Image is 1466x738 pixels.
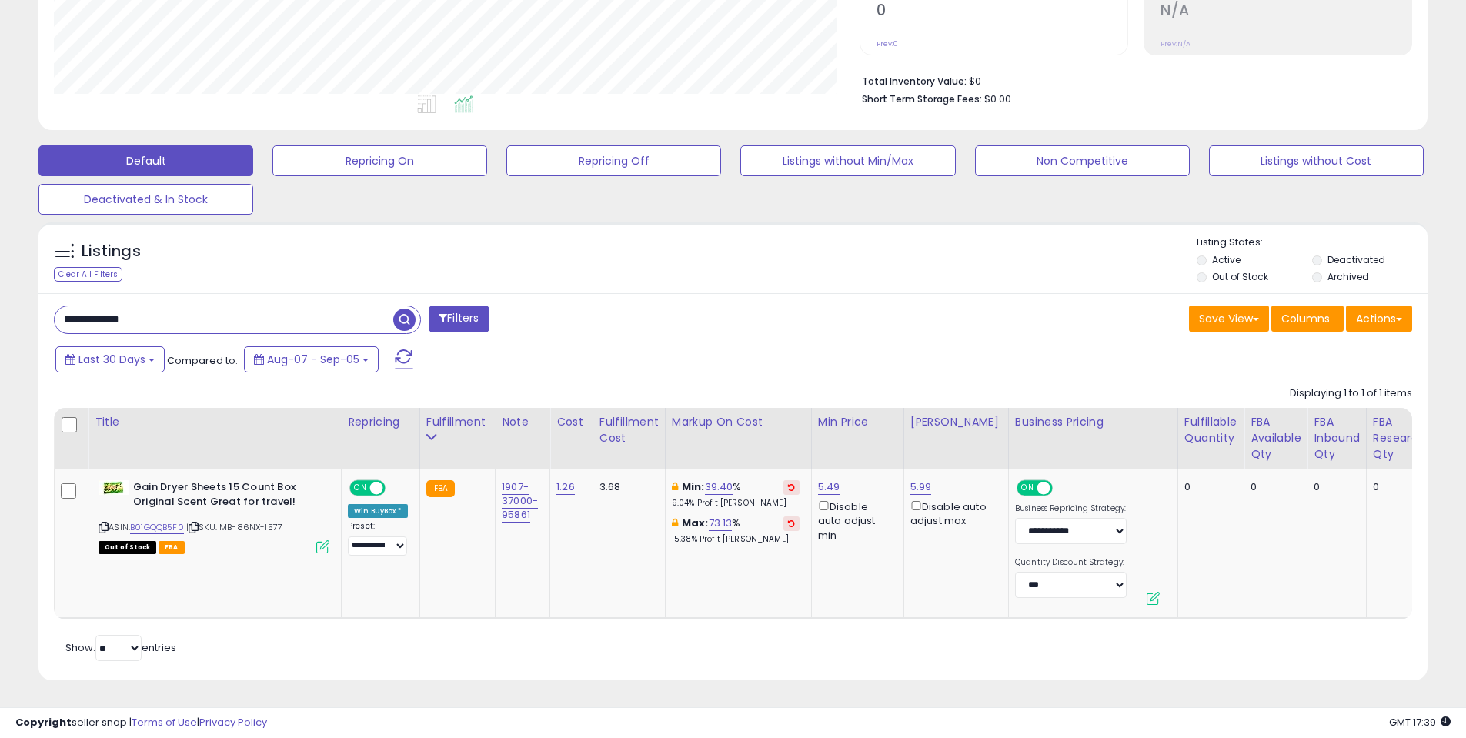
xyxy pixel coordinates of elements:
a: 5.99 [910,479,932,495]
label: Deactivated [1327,253,1385,266]
div: Fulfillment Cost [599,414,659,446]
i: Revert to store-level Min Markup [788,483,795,491]
a: 39.40 [705,479,733,495]
label: Out of Stock [1212,270,1268,283]
a: Privacy Policy [199,715,267,730]
span: FBA [159,541,185,554]
span: | SKU: MB-86NX-I577 [186,521,282,533]
div: Repricing [348,414,413,430]
i: This overrides the store level min markup for this listing [672,482,678,492]
span: OFF [1050,482,1075,495]
b: Max: [682,516,709,530]
p: 15.38% Profit [PERSON_NAME] [672,534,800,545]
a: 1.26 [556,479,575,495]
div: Min Price [818,414,897,430]
div: ASIN: [99,480,329,552]
button: Filters [429,306,489,332]
span: Compared to: [167,353,238,368]
div: FBA Researching Qty [1373,414,1442,463]
label: Archived [1327,270,1369,283]
span: 2025-10-6 17:39 GMT [1389,715,1451,730]
button: Actions [1346,306,1412,332]
div: Fulfillable Quantity [1184,414,1237,446]
div: seller snap | | [15,716,267,730]
div: Cost [556,414,586,430]
b: Total Inventory Value: [862,75,967,88]
li: $0 [862,71,1401,89]
i: Revert to store-level Max Markup [788,519,795,527]
div: Note [502,414,543,430]
span: ON [351,482,370,495]
b: Short Term Storage Fees: [862,92,982,105]
button: Default [38,145,253,176]
small: Prev: N/A [1160,39,1190,48]
button: Non Competitive [975,145,1190,176]
button: Repricing On [272,145,487,176]
span: Show: entries [65,640,176,655]
label: Active [1212,253,1241,266]
button: Save View [1189,306,1269,332]
div: 0 [1314,480,1354,494]
h2: 0 [877,2,1127,22]
span: $0.00 [984,92,1011,106]
div: Disable auto adjust min [818,498,892,543]
a: 1907-37000-95861 [502,479,538,523]
small: Prev: 0 [877,39,898,48]
a: B01GQQB5F0 [130,521,184,534]
div: Displaying 1 to 1 of 1 items [1290,386,1412,401]
a: Terms of Use [132,715,197,730]
div: Clear All Filters [54,267,122,282]
h2: N/A [1160,2,1411,22]
div: FBA inbound Qty [1314,414,1360,463]
div: Fulfillment [426,414,489,430]
img: 41L2hSbBe3L._SL40_.jpg [99,480,129,495]
button: Last 30 Days [55,346,165,372]
div: 3.68 [599,480,653,494]
div: Disable auto adjust max [910,498,997,528]
button: Columns [1271,306,1344,332]
div: FBA Available Qty [1251,414,1301,463]
div: Win BuyBox * [348,504,408,518]
small: FBA [426,480,455,497]
span: Columns [1281,311,1330,326]
label: Quantity Discount Strategy: [1015,557,1127,568]
div: % [672,516,800,545]
div: 0 [1251,480,1295,494]
div: % [672,480,800,509]
div: 0 [1184,480,1232,494]
div: Business Pricing [1015,414,1171,430]
div: 0 [1373,480,1437,494]
span: Aug-07 - Sep-05 [267,352,359,367]
span: All listings that are currently out of stock and unavailable for purchase on Amazon [99,541,156,554]
button: Listings without Cost [1209,145,1424,176]
a: 73.13 [709,516,733,531]
button: Deactivated & In Stock [38,184,253,215]
button: Repricing Off [506,145,721,176]
div: Preset: [348,521,408,556]
strong: Copyright [15,715,72,730]
label: Business Repricing Strategy: [1015,503,1127,514]
b: Min: [682,479,705,494]
div: Title [95,414,335,430]
span: ON [1018,482,1037,495]
b: Gain Dryer Sheets 15 Count Box Original Scent Great for travel! [133,480,320,513]
h5: Listings [82,241,141,262]
p: Listing States: [1197,235,1428,250]
a: 5.49 [818,479,840,495]
p: 9.04% Profit [PERSON_NAME] [672,498,800,509]
th: The percentage added to the cost of goods (COGS) that forms the calculator for Min & Max prices. [665,408,811,469]
div: Markup on Cost [672,414,805,430]
button: Aug-07 - Sep-05 [244,346,379,372]
div: [PERSON_NAME] [910,414,1002,430]
button: Listings without Min/Max [740,145,955,176]
i: This overrides the store level max markup for this listing [672,518,678,528]
span: Last 30 Days [78,352,145,367]
span: OFF [383,482,408,495]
